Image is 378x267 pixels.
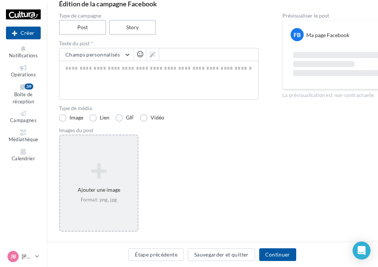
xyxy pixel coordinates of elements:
label: Lien [89,114,109,122]
span: Opérations [11,72,36,78]
span: Champs personnalisés [65,51,120,58]
label: Type de média [59,106,258,111]
button: Sauvegarder et quitter [188,248,255,261]
button: Continuer [259,248,296,261]
div: Open Intercom Messenger [353,242,371,260]
span: JB [10,253,16,260]
div: Images du post [59,128,258,133]
span: Médiathèque [9,136,38,142]
div: FB [291,28,304,41]
button: Champs personnalisés [59,48,134,61]
a: Boîte de réception39 [6,82,41,106]
label: Image [59,114,83,122]
div: 39 [25,84,33,89]
label: Texte du post * [59,41,258,46]
div: Nouvelle campagne [6,27,41,39]
a: JB [PERSON_NAME] [6,249,41,264]
button: Étape précédente [128,248,184,261]
label: Vidéo [140,114,164,122]
a: Campagnes [6,109,41,125]
button: Notifications [6,44,41,60]
span: Campagnes [10,118,37,124]
p: [PERSON_NAME] [22,253,32,260]
label: Story [109,20,156,35]
a: Médiathèque [6,128,41,144]
button: Créer [6,27,41,39]
a: Opérations [6,63,41,79]
span: Boîte de réception [13,92,34,105]
a: Calendrier [6,147,41,163]
label: Post [59,20,106,35]
label: Type de campagne [59,13,258,18]
span: Notifications [9,52,38,58]
span: Calendrier [12,155,35,161]
div: Ma page Facebook [306,31,349,39]
label: GIF [115,114,134,122]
